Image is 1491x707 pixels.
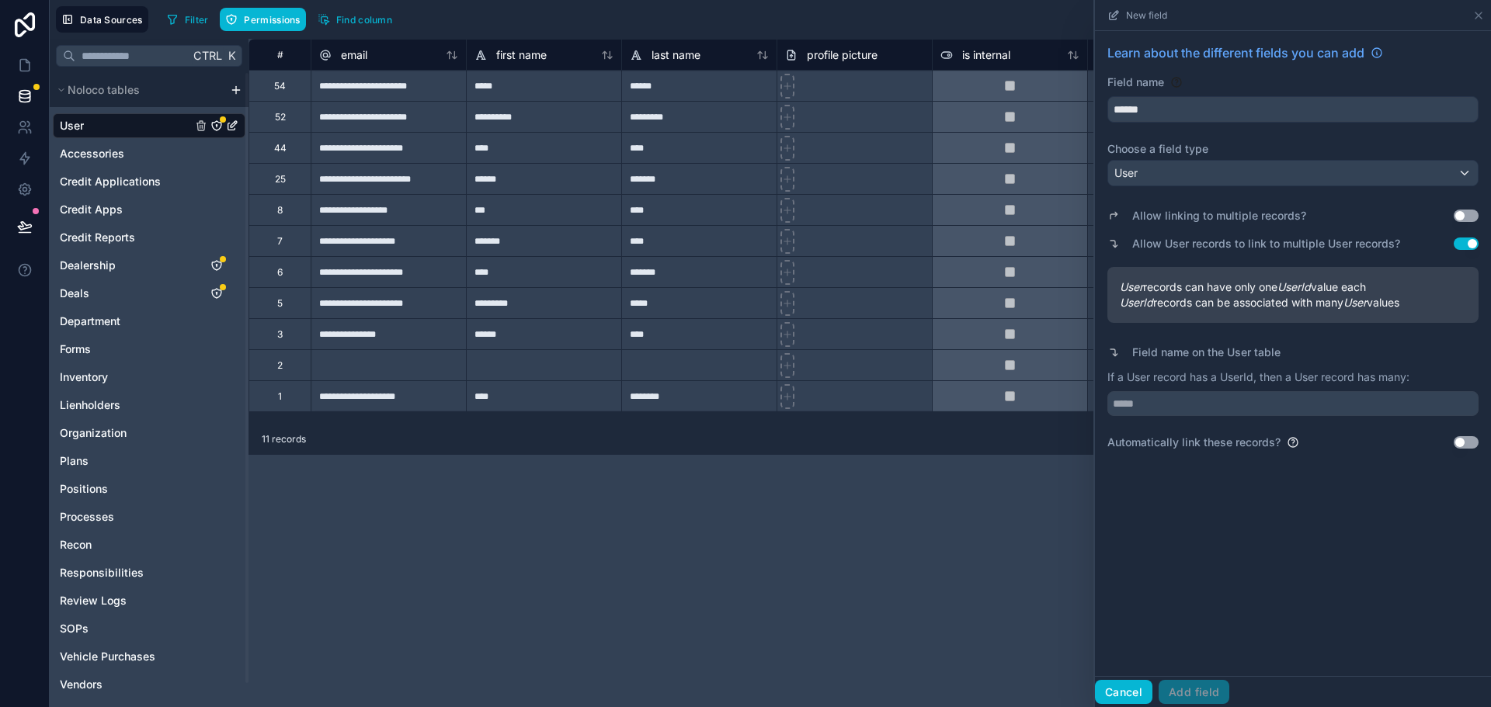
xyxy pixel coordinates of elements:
span: is internal [962,47,1010,63]
span: Inventory [60,369,108,385]
em: User [1120,280,1143,293]
a: Learn about the different fields you can add [1107,43,1383,62]
a: Credit Applications [60,174,192,189]
span: Lienholders [60,397,120,413]
span: records can have only one value each [1120,279,1466,295]
em: UserId [1120,296,1153,309]
div: Credit Apps [53,197,245,222]
span: Ctrl [192,46,224,65]
span: User [1114,165,1138,181]
a: Responsibilities [60,565,192,581]
label: Choose a field type [1107,141,1479,157]
div: 7 [277,235,283,248]
div: 3 [277,328,283,341]
a: Department [60,314,192,329]
button: Find column [312,8,398,31]
div: 2 [277,359,283,372]
div: 44 [274,142,287,154]
a: User [60,118,192,133]
div: 25 [275,173,286,185]
div: Processes [53,504,245,529]
span: last name [652,47,700,63]
div: Vendors [53,672,245,697]
span: profile picture [807,47,878,63]
span: Vehicle Purchases [60,649,155,664]
a: Accessories [60,146,192,161]
div: 6 [277,266,283,279]
div: # [261,49,299,61]
a: Inventory [60,369,192,385]
div: 5 [277,297,283,310]
a: Credit Apps [60,202,192,217]
a: Vendors [60,677,192,692]
div: Positions [53,477,245,501]
a: Positions [60,481,192,497]
a: Processes [60,509,192,525]
label: Allow linking to multiple records? [1132,208,1306,224]
a: SOPs [60,621,192,636]
span: Deals [60,286,89,301]
a: Organization [60,425,192,441]
span: Plans [60,453,89,469]
button: Noloco tables [53,79,224,101]
div: Lienholders [53,393,245,418]
div: Dealership [53,253,245,278]
span: Accessories [60,146,124,161]
label: Automatically link these records? [1107,435,1281,450]
button: User [1107,160,1479,186]
a: Recon [60,537,192,553]
div: 52 [275,111,286,123]
span: Find column [336,14,392,26]
span: first name [496,47,547,63]
a: Dealership [60,258,192,273]
div: Credit Applications [53,169,245,194]
div: 1 [278,390,282,403]
button: Filter [161,8,214,31]
span: Credit Reports [60,230,135,245]
span: Responsibilities [60,565,144,581]
em: User [1343,296,1367,309]
label: Allow User records to link to multiple User records? [1132,236,1400,251]
a: Deals [60,286,192,301]
div: 54 [274,80,286,92]
div: Department [53,309,245,334]
span: Dealership [60,258,116,273]
span: email [341,47,367,63]
span: New field [1126,9,1167,22]
span: Organization [60,425,127,441]
span: Department [60,314,120,329]
span: Forms [60,341,91,357]
div: Inventory [53,365,245,390]
a: Permissions [220,8,311,31]
span: Positions [60,481,108,497]
div: Forms [53,337,245,362]
a: Review Logs [60,593,192,608]
span: Credit Applications [60,174,161,189]
span: Vendors [60,677,103,692]
span: Processes [60,509,114,525]
button: Data Sources [56,6,148,33]
span: Credit Apps [60,202,123,217]
div: Credit Reports [53,225,245,250]
span: 11 records [262,433,306,445]
label: Field name [1107,75,1164,90]
span: Permissions [244,14,300,26]
span: User [60,118,84,133]
div: Review Logs [53,588,245,613]
div: Accessories [53,141,245,166]
em: UserId [1277,280,1311,293]
span: Learn about the different fields you can add [1107,43,1364,62]
div: 8 [277,204,283,217]
span: Recon [60,537,92,553]
div: Responsibilities [53,560,245,585]
span: Review Logs [60,593,127,608]
a: Plans [60,453,192,469]
span: Noloco tables [68,82,140,98]
div: Plans [53,449,245,473]
span: records can be associated with many values [1120,295,1466,310]
span: Filter [185,14,209,26]
p: If a User record has a UserId, then a User record has many: [1107,369,1479,385]
div: Organization [53,421,245,445]
a: Forms [60,341,192,357]
div: Recon [53,532,245,557]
